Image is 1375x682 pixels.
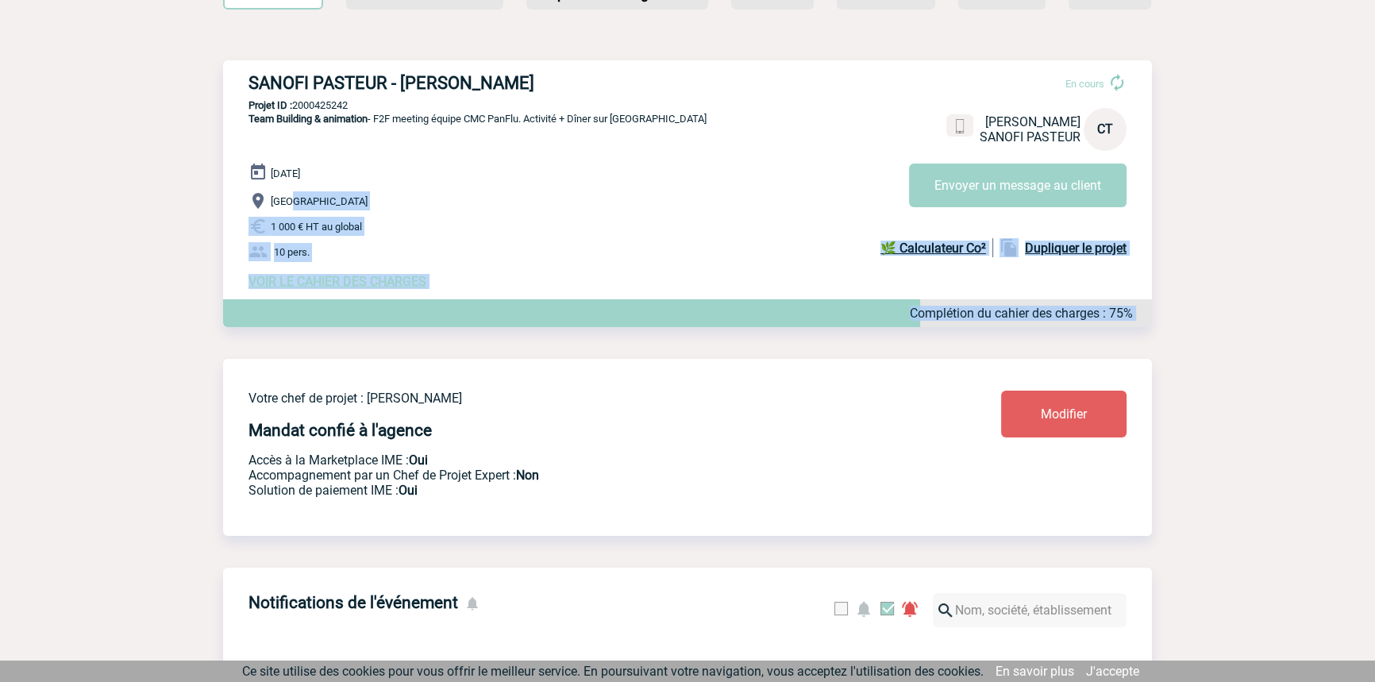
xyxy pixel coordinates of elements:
button: Envoyer un message au client [909,164,1127,207]
span: [PERSON_NAME] [985,114,1080,129]
img: file_copy-black-24dp.png [999,238,1019,257]
h3: SANOFI PASTEUR - [PERSON_NAME] [248,73,725,93]
p: 2000425242 [223,99,1152,111]
span: Team Building & animation [248,113,368,125]
p: Accès à la Marketplace IME : [248,453,907,468]
b: Oui [399,483,418,498]
h4: Notifications de l'événement [248,593,458,612]
a: J'accepte [1086,664,1139,679]
img: portable.png [953,119,967,133]
span: [GEOGRAPHIC_DATA] [271,195,368,207]
b: 🌿 Calculateur Co² [880,241,986,256]
span: 1 000 € HT au global [271,221,362,233]
span: CT [1097,121,1113,137]
a: En savoir plus [996,664,1074,679]
a: VOIR LE CAHIER DES CHARGES [248,274,426,289]
span: [DATE] [271,168,300,179]
p: Conformité aux process achat client, Prise en charge de la facturation, Mutualisation de plusieur... [248,483,907,498]
b: Projet ID : [248,99,292,111]
b: Non [516,468,539,483]
a: 🌿 Calculateur Co² [880,238,993,257]
span: Ce site utilise des cookies pour vous offrir le meilleur service. En poursuivant votre navigation... [242,664,984,679]
span: SANOFI PASTEUR [980,129,1080,144]
span: 10 pers. [274,246,310,258]
h4: Mandat confié à l'agence [248,421,432,440]
b: Dupliquer le projet [1025,241,1127,256]
span: - F2F meeting équipe CMC PanFlu. Activité + Dîner sur [GEOGRAPHIC_DATA] [248,113,707,125]
p: Votre chef de projet : [PERSON_NAME] [248,391,907,406]
span: Modifier [1041,407,1087,422]
b: Oui [409,453,428,468]
p: Prestation payante [248,468,907,483]
span: En cours [1065,78,1104,90]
